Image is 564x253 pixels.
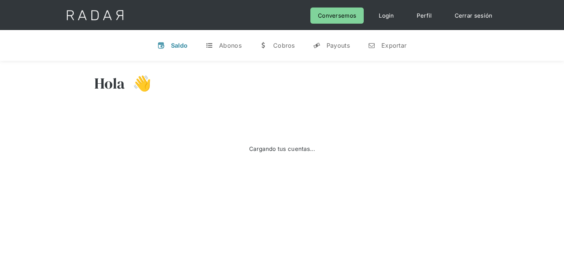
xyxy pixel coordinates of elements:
[409,8,440,24] a: Perfil
[327,42,350,49] div: Payouts
[368,42,375,49] div: n
[273,42,295,49] div: Cobros
[157,42,165,49] div: v
[219,42,242,49] div: Abonos
[125,74,151,93] h3: 👋
[206,42,213,49] div: t
[371,8,402,24] a: Login
[249,144,315,154] div: Cargando tus cuentas...
[447,8,500,24] a: Cerrar sesión
[381,42,407,49] div: Exportar
[171,42,188,49] div: Saldo
[94,74,125,93] h3: Hola
[313,42,321,49] div: y
[310,8,364,24] a: Conversemos
[260,42,267,49] div: w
